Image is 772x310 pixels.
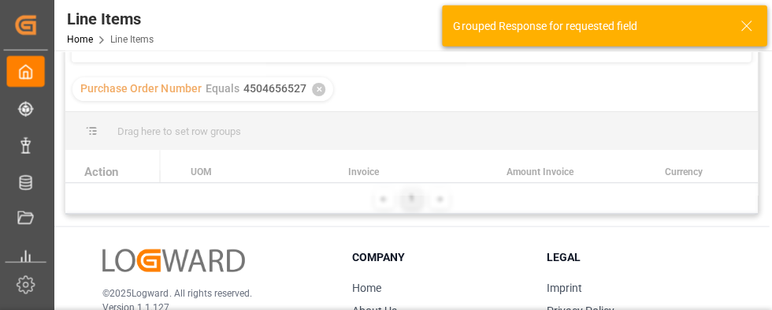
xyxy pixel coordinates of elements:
[353,281,382,293] a: Home
[546,281,581,293] a: Imprint
[454,18,725,35] div: Grouped Response for requested field
[69,7,155,31] div: Line Items
[353,248,527,265] h3: Company
[69,34,95,45] a: Home
[546,248,720,265] h3: Legal
[104,248,246,271] img: Logward Logo
[104,286,314,300] p: © 2025 Logward. All rights reserved.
